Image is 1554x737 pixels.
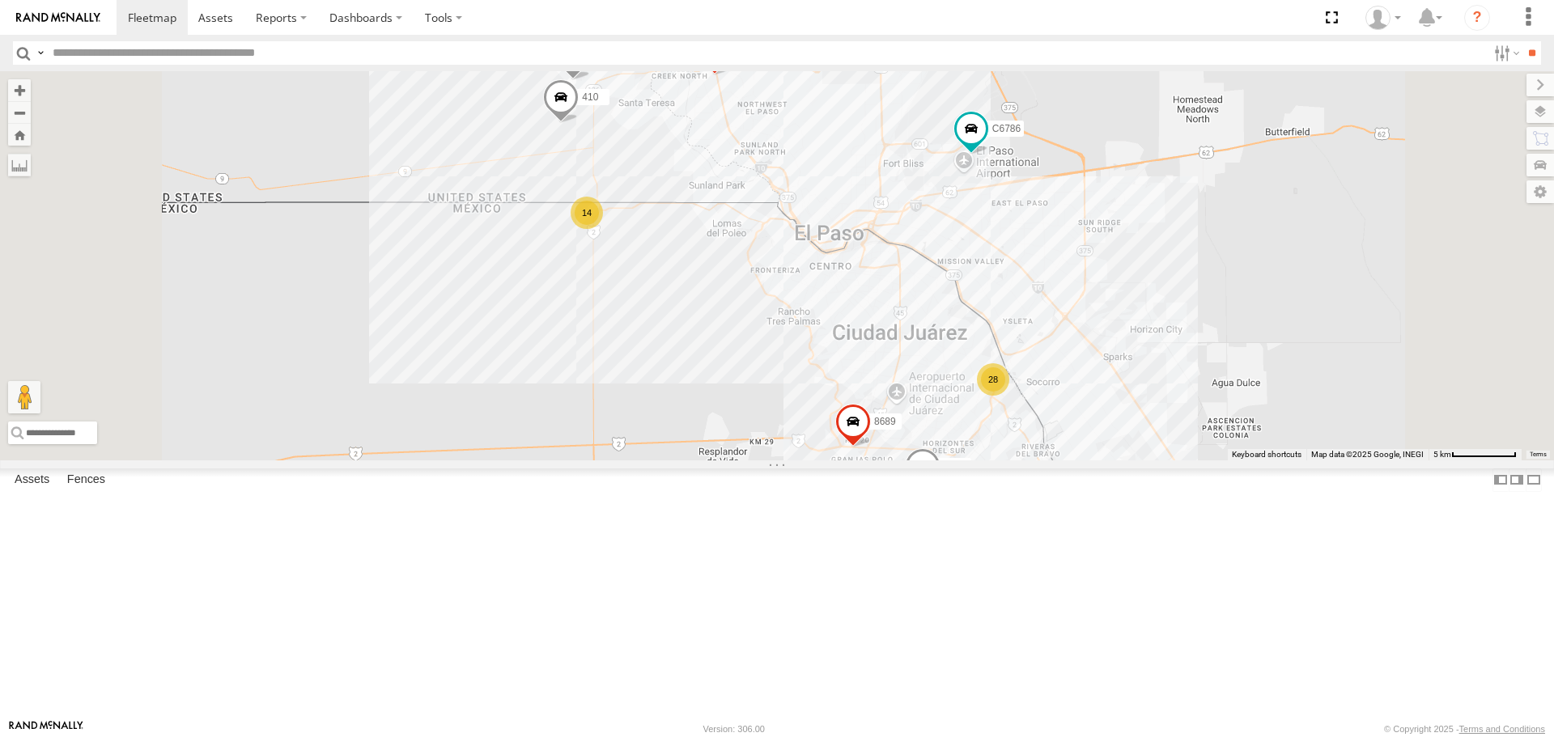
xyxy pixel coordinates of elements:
[977,363,1009,396] div: 28
[1459,724,1545,734] a: Terms and Conditions
[8,79,31,101] button: Zoom in
[8,381,40,413] button: Drag Pegman onto the map to open Street View
[8,154,31,176] label: Measure
[1530,451,1547,457] a: Terms (opens in new tab)
[1526,468,1542,492] label: Hide Summary Table
[992,123,1021,134] span: C6786
[582,91,598,103] span: 410
[1488,41,1522,65] label: Search Filter Options
[1433,450,1451,459] span: 5 km
[8,101,31,124] button: Zoom out
[1311,450,1424,459] span: Map data ©2025 Google, INEGI
[1509,468,1525,492] label: Dock Summary Table to the Right
[1526,180,1554,203] label: Map Settings
[571,197,603,229] div: 14
[1232,449,1301,460] button: Keyboard shortcuts
[1464,5,1490,31] i: ?
[16,12,100,23] img: rand-logo.svg
[703,724,765,734] div: Version: 306.00
[34,41,47,65] label: Search Query
[1429,449,1522,460] button: Map Scale: 5 km per 77 pixels
[874,416,896,427] span: 8689
[1492,468,1509,492] label: Dock Summary Table to the Left
[59,469,113,492] label: Fences
[6,469,57,492] label: Assets
[9,721,83,737] a: Visit our Website
[1384,724,1545,734] div: © Copyright 2025 -
[8,124,31,146] button: Zoom Home
[1360,6,1407,30] div: foxconn f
